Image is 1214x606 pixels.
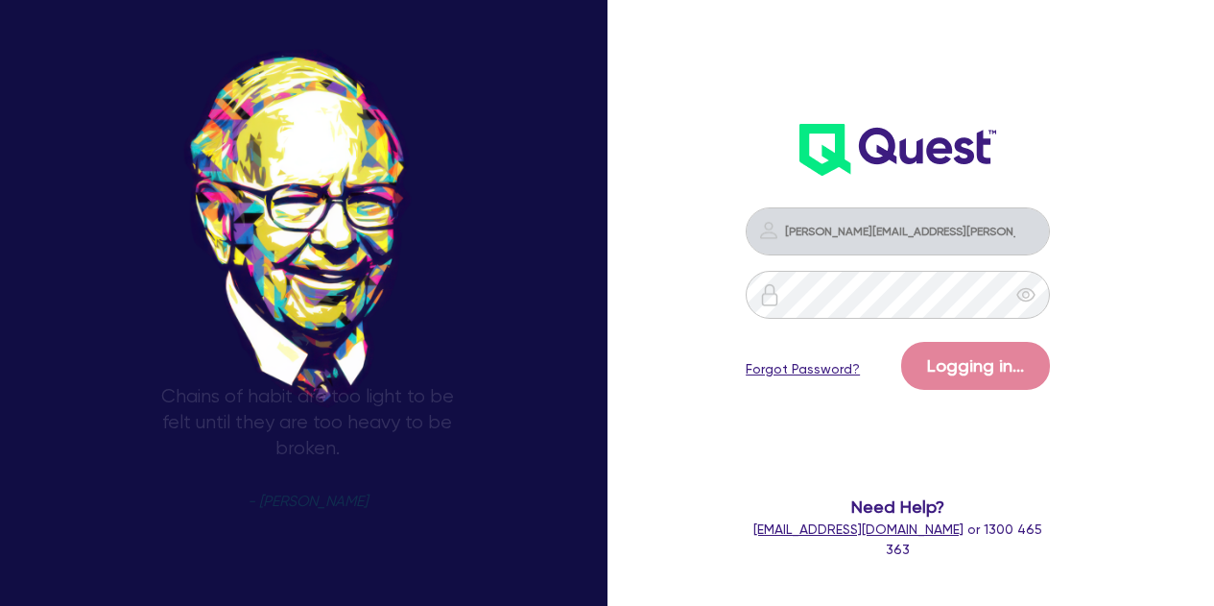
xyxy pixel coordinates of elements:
span: - [PERSON_NAME] [248,495,368,509]
span: Need Help? [746,494,1049,520]
span: or 1300 465 363 [753,521,1042,557]
input: Email address [746,207,1049,255]
img: icon-password [758,283,781,306]
a: [EMAIL_ADDRESS][DOMAIN_NAME] [753,521,964,537]
img: icon-password [757,219,780,242]
img: wH2k97JdezQIQAAAABJRU5ErkJggg== [799,124,996,176]
span: eye [1016,285,1035,304]
button: Logging in... [901,342,1050,390]
a: Forgot Password? [746,359,860,379]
